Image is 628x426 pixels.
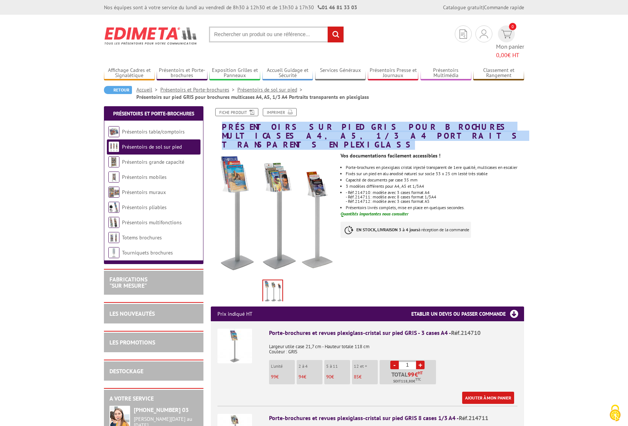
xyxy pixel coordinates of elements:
a: Présentoirs grande capacité [122,159,184,165]
strong: EN STOCK, LIVRAISON 3 à 4 jours [356,227,418,232]
span: Réf.214711 [459,414,488,422]
p: € [354,374,378,380]
a: Présentoirs Presse et Journaux [368,67,419,79]
li: Présentoirs livrés complets, mise en place en quelques secondes. [346,205,524,210]
a: Affichage Cadres et Signalétique [104,67,155,79]
p: - Réf.214711: modèle avec 8 cases format 1/3A4 [346,195,524,199]
span: 99 [408,371,415,377]
li: Fixés sur un pied en alu anodisé naturel sur socle 33 x 25 cm lesté très stable [346,172,524,176]
a: LES PROMOTIONS [109,339,155,346]
a: Présentoirs muraux [122,189,166,195]
a: - [390,361,399,369]
p: à réception de la commande [341,222,471,238]
a: Présentoirs table/comptoirs [122,128,185,135]
p: Largeur utile case 21,7 cm - Hauteur totale 118 cm Couleur : GRIS [269,339,517,354]
strong: Vos documentations facilement accessibles ! [341,152,440,159]
p: 12 et + [354,364,378,369]
a: Présentoirs de sol sur pied [237,86,305,93]
strong: [PHONE_NUMBER] 03 [134,406,189,413]
a: Classement et Rangement [473,67,524,79]
input: Rechercher un produit ou une référence... [209,27,344,42]
a: devis rapide 0 Mon panier 0,00€ HT [496,25,524,59]
a: Totems brochures [122,234,162,241]
div: Porte-brochures et revues plexiglass-cristal sur pied GRIS 8 cases 1/3 A4 - [269,414,517,422]
span: € [415,371,418,377]
a: Présentoirs et Porte-brochures [157,67,207,79]
span: Réf.214710 [451,329,481,336]
a: Fiche produit [215,108,258,116]
a: Présentoirs mobiles [122,174,167,180]
p: € [271,374,295,380]
img: Présentoirs table/comptoirs [108,126,119,137]
a: Retour [104,86,132,94]
li: 3 modèles différents pour A4, A5 et 1/3A4 [346,184,524,188]
span: 94 [299,374,304,380]
span: Soit € [393,378,421,384]
li: Capacité de documents par case 35 mm [346,178,524,182]
span: 85 [354,374,359,380]
a: + [416,361,425,369]
img: presentoirs_de_sol_214710_1.jpg [211,153,335,277]
img: devis rapide [480,30,488,38]
h3: Etablir un devis ou passer commande [411,306,524,321]
img: Edimeta [104,22,198,49]
img: Présentoirs multifonctions [108,217,119,228]
img: Présentoirs grande capacité [108,156,119,167]
p: Prix indiqué HT [217,306,252,321]
img: devis rapide [460,30,467,39]
span: 0 [509,23,516,30]
div: Porte-brochures et revues plexiglass-cristal sur pied GRIS - 3 cases A4 - [269,329,517,337]
img: Présentoirs mobiles [108,172,119,183]
div: Nos équipes sont à votre service du lundi au vendredi de 8h30 à 12h30 et de 13h30 à 17h30 [104,4,357,11]
span: 118,80 [401,378,413,384]
font: Quantités importantes nous consulter [341,211,408,217]
span: 0,00 [496,51,507,59]
a: Présentoirs pliables [122,204,167,211]
input: rechercher [328,27,343,42]
a: Accueil Guidage et Sécurité [262,67,313,79]
h1: Présentoirs sur pied GRIS pour brochures multicases A4, A5, 1/3 A4 Portraits transparents en plex... [205,108,530,149]
p: Total [381,371,436,384]
sup: HT [418,370,423,375]
li: Présentoirs sur pied GRIS pour brochures multicases A4, A5, 1/3 A4 Portraits transparents en plex... [136,93,369,101]
p: - Réf.214712: modèle avec 3 cases format A5 [346,199,524,204]
p: € [299,374,322,380]
a: LES NOUVEAUTÉS [109,310,155,317]
a: Tourniquets brochures [122,249,173,256]
a: Présentoirs Multimédia [421,67,471,79]
img: Présentoirs de sol sur pied [108,141,119,152]
p: 5 à 11 [326,364,350,369]
a: Présentoirs et Porte-brochures [113,110,194,117]
span: Mon panier [496,42,524,59]
img: Totems brochures [108,232,119,243]
a: Imprimer [263,108,297,116]
span: 99 [271,374,276,380]
a: Services Généraux [315,67,366,79]
a: Présentoirs multifonctions [122,219,182,226]
a: DESTOCKAGE [109,367,143,375]
img: Présentoirs muraux [108,187,119,198]
span: 90 [326,374,331,380]
button: Cookies (fenêtre modale) [602,401,628,426]
img: presentoirs_de_sol_214710_1.jpg [263,280,282,303]
a: Accueil [136,86,160,93]
img: Présentoirs pliables [108,202,119,213]
p: € [326,374,350,380]
a: Ajouter à mon panier [462,392,514,404]
a: FABRICATIONS"Sur Mesure" [109,276,147,290]
a: Présentoirs de sol sur pied [122,143,182,150]
a: Exposition Grilles et Panneaux [209,67,260,79]
strong: 01 46 81 33 03 [318,4,357,11]
a: Commande rapide [484,4,524,11]
img: Porte-brochures et revues plexiglass-cristal sur pied GRIS - 3 cases A4 [217,329,252,363]
sup: TTC [415,377,421,381]
a: Présentoirs et Porte-brochures [160,86,237,93]
p: L'unité [271,364,295,369]
img: Cookies (fenêtre modale) [606,404,624,422]
p: - Réf.214710: modèle avec 3 cases format A4 [346,190,524,195]
img: Tourniquets brochures [108,247,119,258]
li: Porte-brochures en plexiglass cristal injecté transparent de 1ere qualité, multicases en escalier [346,165,524,170]
img: devis rapide [501,30,512,38]
a: Catalogue gratuit [443,4,483,11]
div: | [443,4,524,11]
